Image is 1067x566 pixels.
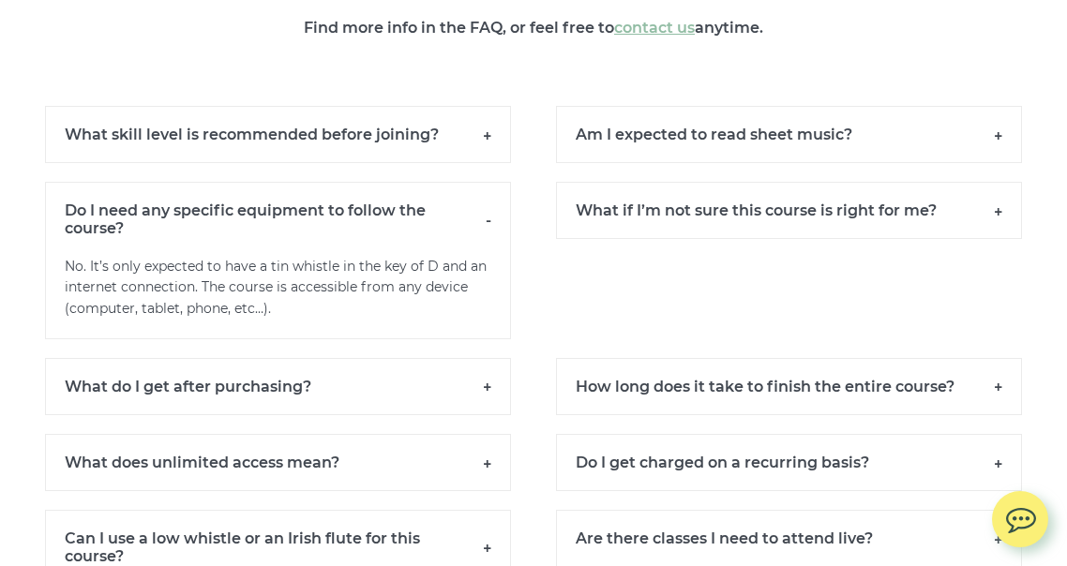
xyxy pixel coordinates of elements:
[556,182,1022,239] h6: What if I’m not sure this course is right for me?
[556,434,1022,491] h6: Do I get charged on a recurring basis?
[45,358,511,415] h6: What do I get after purchasing?
[614,19,695,37] a: contact us
[556,358,1022,415] h6: How long does it take to finish the entire course?
[45,434,511,491] h6: What does unlimited access mean?
[304,19,763,37] strong: Find more info in the FAQ, or feel free to anytime.
[992,491,1048,539] img: chat.svg
[45,106,511,163] h6: What skill level is recommended before joining?
[45,182,511,256] h6: Do I need any specific equipment to follow the course?
[45,256,511,339] p: No. It’s only expected to have a tin whistle in the key of D and an internet connection. The cour...
[556,106,1022,163] h6: Am I expected to read sheet music?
